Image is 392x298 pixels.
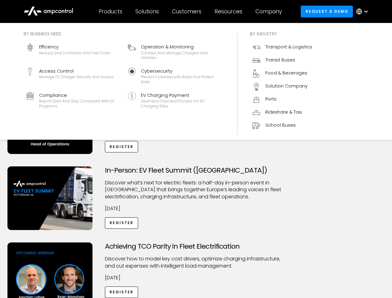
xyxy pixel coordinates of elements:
[250,67,315,80] a: Food & Beverages
[141,51,222,60] div: Connect and manage chargers and vehicles
[135,8,159,15] div: Solutions
[105,141,138,152] a: Register
[250,106,315,119] a: Rideshare & Taxi
[250,119,315,132] a: School Buses
[265,70,307,76] div: Food & Beverages
[301,6,353,17] a: Request a demo
[265,122,296,129] div: School Buses
[265,83,308,89] div: Solution Company
[39,68,114,74] div: Access Control
[141,74,222,84] div: Prevent cybersecurity risks and protect data
[125,65,225,87] a: CybersecurityPrevent cybersecurity risks and protect data
[99,8,122,15] div: Products
[24,65,123,87] a: Access ControlManage EV charger security and access
[105,205,287,212] p: [DATE]
[24,89,123,111] a: ComplianceReport data and stay compliant with EV programs
[141,92,222,99] div: EV Charging Payment
[39,43,110,50] div: Efficency
[105,217,138,229] a: Register
[141,43,222,50] div: Operation & Monitoring
[39,51,110,56] div: Reduce grid contraints and fuel costs
[105,255,287,269] p: Discover how to model key cost drivers, optimize charging infrastructure, and cut expenses with i...
[214,8,242,15] div: Resources
[250,93,315,106] a: Ports
[265,109,302,115] div: Rideshare & Taxi
[39,74,114,79] div: Manage EV charger security and access
[125,41,225,63] a: Operation & MonitoringConnect and manage chargers and vehicles
[141,68,222,74] div: Cybersecurity
[250,80,315,93] a: Solution Company
[172,8,201,15] div: Customers
[265,43,312,50] div: Transport & Logistics
[125,89,225,111] a: EV Charging PaymentSeamless Payment Process for EV Charging Sites
[105,287,138,298] a: Register
[255,8,282,15] div: Company
[105,166,287,174] h3: In-Person: EV Fleet Summit ([GEOGRAPHIC_DATA])
[250,30,315,37] div: By industry
[265,96,277,102] div: Ports
[105,242,287,251] h3: Achieving TCO Parity in Fleet Electrification
[141,99,222,108] div: Seamless Payment Process for EV Charging Sites
[250,54,315,67] a: Transit Buses
[24,30,225,37] div: By business need
[24,41,123,63] a: EfficencyReduce grid contraints and fuel costs
[250,41,315,54] a: Transport & Logistics
[105,274,287,281] p: [DATE]
[39,99,120,108] div: Report data and stay compliant with EV programs
[105,179,287,200] p: ​Discover what’s next for electric fleets: a half-day in-person event in [GEOGRAPHIC_DATA] that b...
[39,92,120,99] div: Compliance
[265,56,295,63] div: Transit Buses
